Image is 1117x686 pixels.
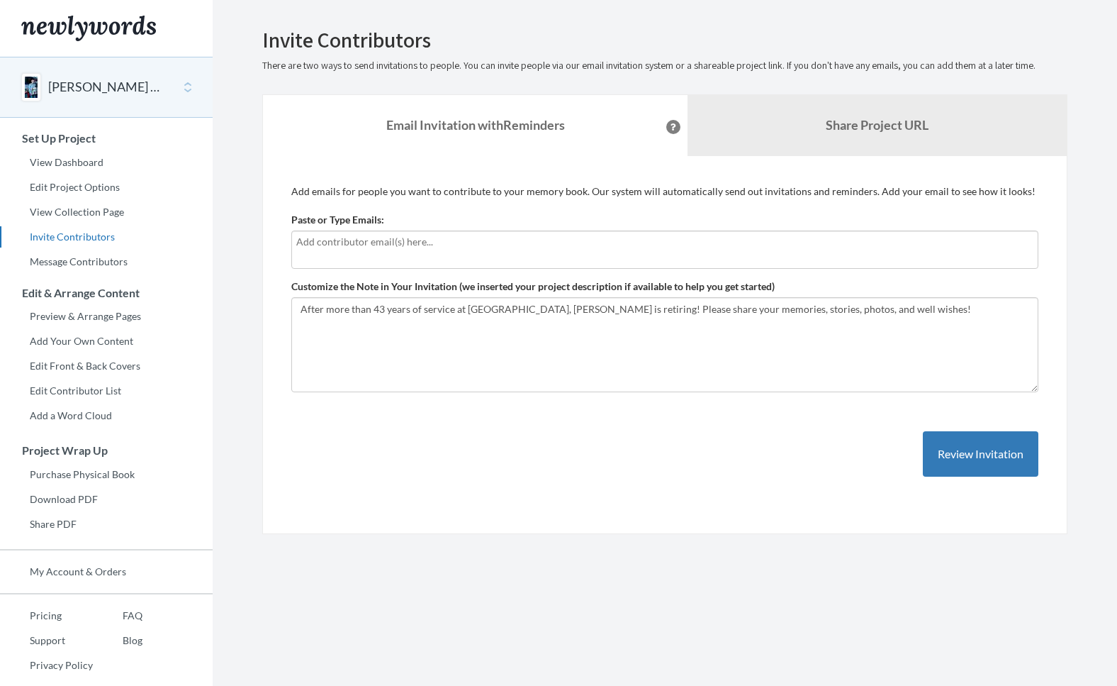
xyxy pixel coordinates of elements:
[21,16,156,41] img: Newlywords logo
[1,444,213,457] h3: Project Wrap Up
[262,28,1067,52] h2: Invite Contributors
[1,132,213,145] h3: Set Up Project
[48,78,163,96] button: [PERSON_NAME] Retirement
[93,630,142,651] a: Blog
[826,117,928,133] b: Share Project URL
[291,297,1038,392] textarea: After more than 43 years of service at [GEOGRAPHIC_DATA], [PERSON_NAME] is retiring! Please share...
[296,234,1033,250] input: Add contributor email(s) here...
[291,184,1038,199] p: Add emails for people you want to contribute to your memory book. Our system will automatically s...
[291,213,384,227] label: Paste or Type Emails:
[386,117,565,133] strong: Email Invitation with Reminders
[291,280,775,294] label: Customize the Note in Your Invitation (we inserted your project description if available to help ...
[93,605,142,626] a: FAQ
[1,287,213,299] h3: Edit & Arrange Content
[923,431,1038,477] button: Review Invitation
[262,59,1067,73] p: There are two ways to send invitations to people. You can invite people via our email invitation ...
